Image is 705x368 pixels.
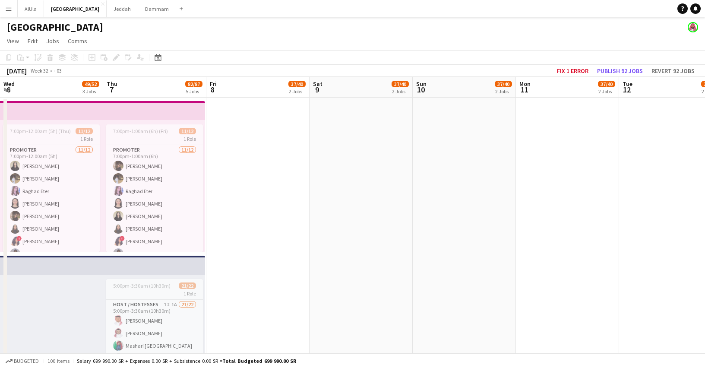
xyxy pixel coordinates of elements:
span: Total Budgeted 699 990.00 SR [222,358,296,364]
span: Sun [416,80,427,88]
button: Dammam [138,0,176,17]
span: 11/12 [76,128,93,134]
div: 3 Jobs [82,88,99,95]
span: ! [120,236,125,241]
span: 37/40 [495,81,512,87]
span: 37/40 [288,81,306,87]
span: 6 [2,85,15,95]
span: Comms [68,37,87,45]
span: Wed [3,80,15,88]
button: Revert 92 jobs [648,65,698,76]
div: Salary 699 990.00 SR + Expenses 0.00 SR + Subsistence 0.00 SR = [77,358,296,364]
span: 37/40 [392,81,409,87]
div: 2 Jobs [598,88,615,95]
button: AlUla [18,0,44,17]
span: Fri [210,80,217,88]
div: 5 Jobs [186,88,202,95]
div: +03 [54,67,62,74]
a: View [3,35,22,47]
app-job-card: 7:00pm-12:00am (5h) (Thu)11/121 RolePromoter11/127:00pm-12:00am (5h)[PERSON_NAME][PERSON_NAME]Rag... [3,124,100,252]
span: 12 [621,85,632,95]
span: 5:00pm-3:30am (10h30m) (Fri) [113,282,179,289]
span: Edit [28,37,38,45]
span: 7 [105,85,117,95]
button: Fix 1 error [553,65,592,76]
div: [DATE] [7,67,27,75]
span: 11/12 [179,128,196,134]
span: 37/40 [598,81,615,87]
button: [GEOGRAPHIC_DATA] [44,0,107,17]
div: 2 Jobs [495,88,512,95]
span: 1 Role [80,136,93,142]
span: Jobs [46,37,59,45]
span: 7:00pm-1:00am (6h) (Fri) [113,128,168,134]
span: 1 Role [183,136,196,142]
app-user-avatar: Mohammed Almohaser [688,22,698,32]
span: 100 items [47,358,70,364]
span: 49/52 [82,81,99,87]
span: Week 32 [28,67,50,74]
span: 11 [518,85,531,95]
button: Publish 92 jobs [594,65,646,76]
span: Mon [519,80,531,88]
a: Jobs [43,35,63,47]
button: Jeddah [107,0,138,17]
span: View [7,37,19,45]
span: 21/22 [179,282,196,289]
span: 8 [209,85,217,95]
app-card-role: Promoter11/127:00pm-1:00am (6h)[PERSON_NAME][PERSON_NAME]Raghad Eter[PERSON_NAME][PERSON_NAME][PE... [106,145,203,312]
span: ! [16,236,22,241]
span: 9 [312,85,322,95]
span: Thu [107,80,117,88]
div: 2 Jobs [392,88,408,95]
span: Budgeted [14,358,39,364]
div: 2 Jobs [289,88,305,95]
span: 10 [415,85,427,95]
app-card-role: Promoter11/127:00pm-12:00am (5h)[PERSON_NAME][PERSON_NAME]Raghad Eter[PERSON_NAME][PERSON_NAME][P... [3,145,100,312]
button: Budgeted [4,356,40,366]
app-job-card: 7:00pm-1:00am (6h) (Fri)11/121 RolePromoter11/127:00pm-1:00am (6h)[PERSON_NAME][PERSON_NAME]Ragha... [106,124,203,252]
a: Comms [64,35,91,47]
span: 82/87 [185,81,202,87]
span: Tue [623,80,632,88]
span: 1 Role [183,290,196,297]
span: 7:00pm-12:00am (5h) (Thu) [10,128,71,134]
h1: [GEOGRAPHIC_DATA] [7,21,103,34]
span: Sat [313,80,322,88]
a: Edit [24,35,41,47]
